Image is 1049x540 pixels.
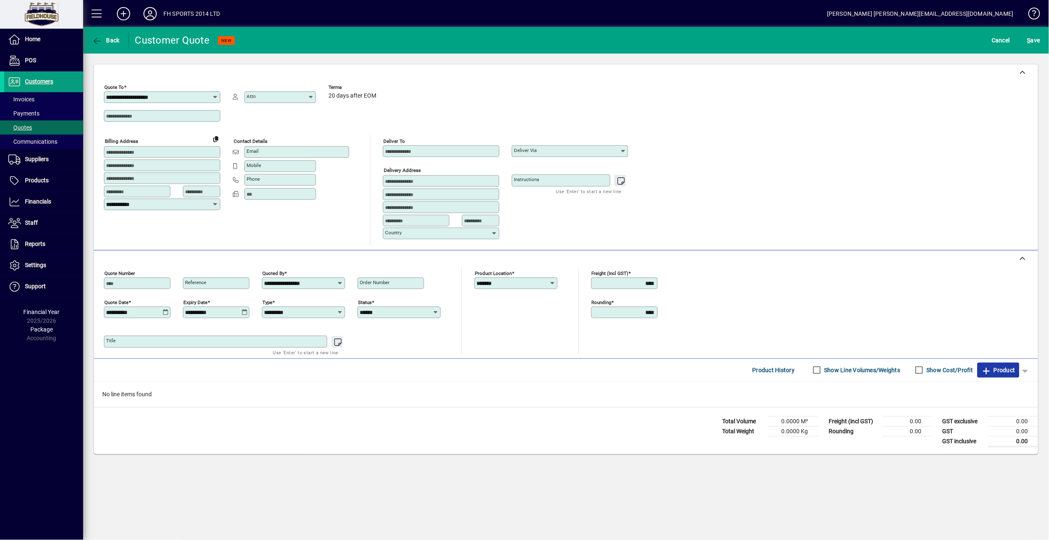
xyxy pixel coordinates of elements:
a: Financials [4,191,83,212]
button: Save [1025,33,1042,48]
mat-label: Phone [247,176,260,182]
span: Staff [25,219,38,226]
app-page-header-button: Back [83,33,129,48]
div: FH SPORTS 2014 LTD [163,7,220,20]
td: Freight (incl GST) [825,416,882,426]
mat-label: Order number [360,280,390,285]
div: No line items found [94,382,1038,407]
label: Show Cost/Profit [925,366,973,374]
span: Financial Year [24,309,60,315]
td: Total Volume [718,416,768,426]
a: Communications [4,135,83,149]
span: Suppliers [25,156,49,162]
mat-label: Expiry date [183,299,207,305]
mat-label: Quote number [104,270,135,276]
td: 0.00 [882,426,932,436]
span: Terms [328,85,378,90]
td: GST exclusive [938,416,988,426]
div: Customer Quote [135,34,210,47]
mat-label: Quote date [104,299,128,305]
a: Payments [4,106,83,120]
a: POS [4,50,83,71]
mat-label: Title [106,338,116,344]
span: Package [30,326,53,333]
mat-label: Instructions [514,177,539,182]
button: Profile [137,6,163,21]
span: S [1027,37,1031,44]
span: NEW [221,38,232,43]
a: Suppliers [4,149,83,170]
span: Communications [8,138,57,145]
span: Financials [25,198,51,205]
mat-hint: Use 'Enter' to start a new line [556,187,622,196]
a: Invoices [4,92,83,106]
button: Back [90,33,122,48]
label: Show Line Volumes/Weights [823,366,901,374]
span: Customers [25,78,53,85]
span: Product History [753,363,795,377]
a: Products [4,170,83,191]
mat-label: Product location [475,270,512,276]
a: Quotes [4,120,83,135]
span: Invoices [8,96,35,103]
mat-hint: Use 'Enter' to start a new line [273,348,338,357]
span: Products [25,177,49,184]
td: 0.0000 Kg [768,426,818,436]
span: Back [92,37,120,44]
mat-label: Mobile [247,162,261,168]
mat-label: Reference [185,280,206,285]
mat-label: Quoted by [262,270,284,276]
mat-label: Quote To [104,84,124,90]
button: Product [977,363,1019,378]
span: Home [25,36,40,42]
td: 0.00 [988,436,1038,447]
span: Support [25,283,46,290]
span: 20 days after EOM [328,93,376,99]
td: GST inclusive [938,436,988,447]
span: Reports [25,241,45,247]
mat-label: Status [358,299,372,305]
mat-label: Country [385,230,402,236]
a: Knowledge Base [1022,2,1039,29]
td: 0.00 [882,416,932,426]
a: Reports [4,234,83,255]
button: Cancel [990,33,1012,48]
td: 0.00 [988,426,1038,436]
span: Quotes [8,124,32,131]
a: Staff [4,213,83,233]
span: Payments [8,110,39,117]
td: GST [938,426,988,436]
mat-label: Freight (incl GST) [592,270,629,276]
a: Settings [4,255,83,276]
mat-label: Deliver To [383,138,405,144]
span: Settings [25,262,46,268]
a: Home [4,29,83,50]
mat-label: Attn [247,93,256,99]
td: Total Weight [718,426,768,436]
td: 0.00 [988,416,1038,426]
mat-label: Deliver via [514,147,537,153]
td: 0.0000 M³ [768,416,818,426]
mat-label: Email [247,148,259,154]
span: Cancel [992,34,1010,47]
td: Rounding [825,426,882,436]
span: ave [1027,34,1040,47]
a: Support [4,276,83,297]
button: Add [110,6,137,21]
button: Product History [749,363,798,378]
mat-label: Rounding [592,299,612,305]
button: Copy to Delivery address [209,132,222,145]
span: POS [25,57,36,64]
mat-label: Type [262,299,272,305]
div: [PERSON_NAME] [PERSON_NAME][EMAIL_ADDRESS][DOMAIN_NAME] [827,7,1014,20]
span: Product [982,363,1015,377]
